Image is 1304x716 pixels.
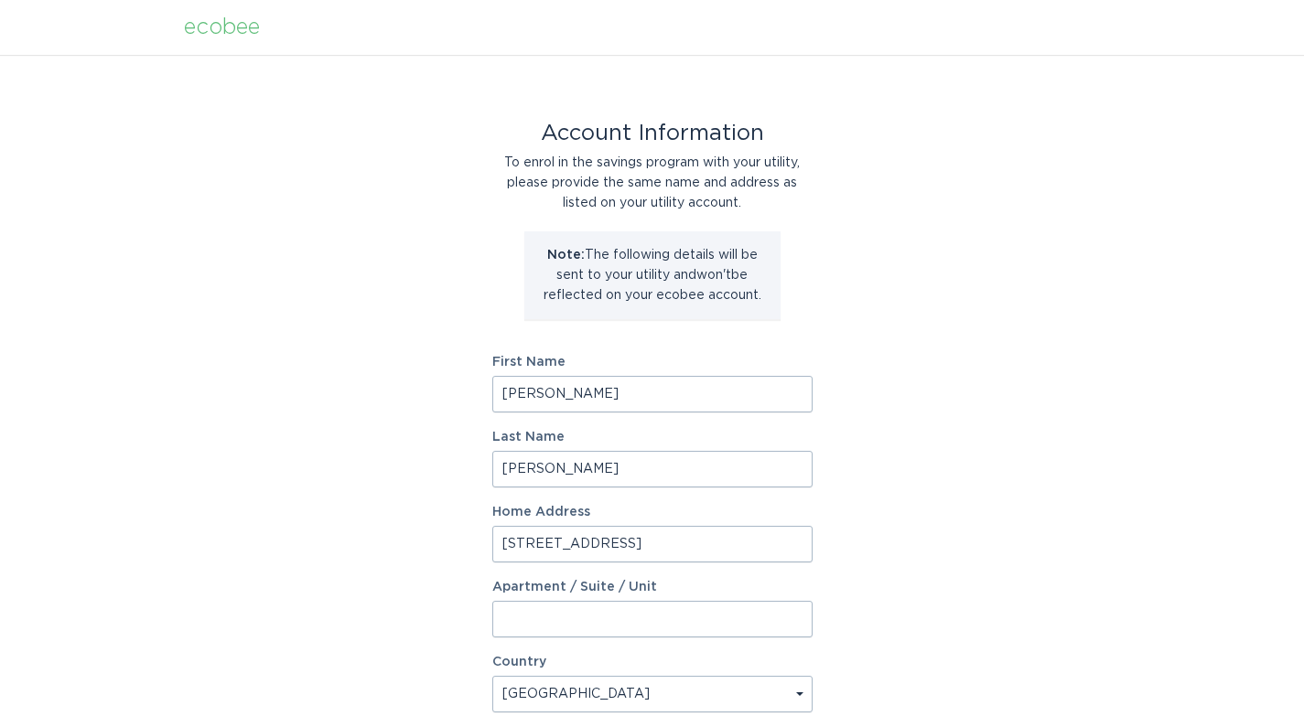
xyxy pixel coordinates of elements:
label: Apartment / Suite / Unit [492,581,813,593]
div: Account Information [492,123,813,144]
p: The following details will be sent to your utility and won't be reflected on your ecobee account. [538,245,767,305]
label: First Name [492,356,813,369]
label: Home Address [492,506,813,518]
label: Country [492,656,546,668]
strong: Note: [547,249,585,262]
div: ecobee [184,17,260,37]
label: Last Name [492,431,813,443]
div: To enrol in the savings program with your utility, please provide the same name and address as li... [492,153,813,213]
